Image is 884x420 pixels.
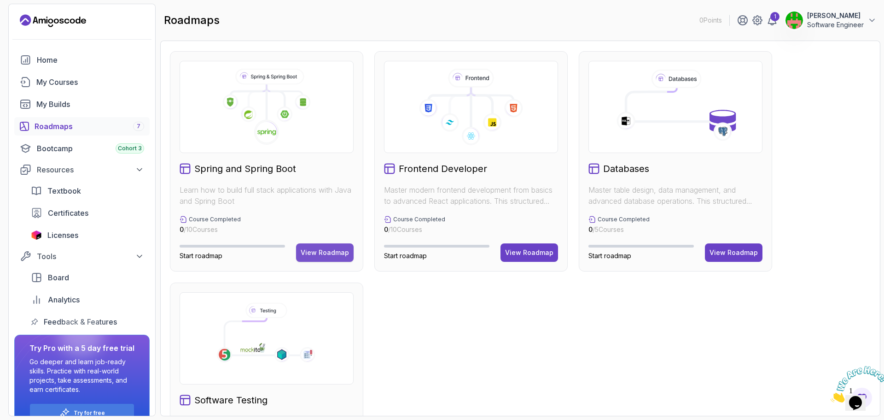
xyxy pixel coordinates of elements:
[14,73,150,91] a: courses
[827,362,884,406] iframe: chat widget
[25,204,150,222] a: certificates
[25,182,150,200] a: textbook
[37,251,144,262] div: Tools
[301,248,349,257] div: View Roadmap
[4,4,7,12] span: 1
[14,117,150,136] a: roadmaps
[180,225,241,234] p: / 10 Courses
[74,409,105,417] a: Try for free
[785,12,803,29] img: user profile image
[603,162,649,175] h2: Databases
[399,162,487,175] h2: Frontend Developer
[37,143,144,154] div: Bootcamp
[785,11,877,30] button: user profile image[PERSON_NAME]Software Engineer
[699,16,722,25] p: 0 Points
[588,252,631,260] span: Start roadmap
[25,226,150,244] a: licenses
[767,15,778,26] a: 1
[180,252,222,260] span: Start roadmap
[194,162,296,175] h2: Spring and Spring Boot
[36,99,144,110] div: My Builds
[393,216,445,223] p: Course Completed
[500,243,558,262] button: View Roadmap
[598,216,650,223] p: Course Completed
[164,13,220,28] h2: roadmaps
[180,184,354,207] p: Learn how to build full stack applications with Java and Spring Boot
[807,11,864,20] p: [PERSON_NAME]
[505,248,553,257] div: View Roadmap
[47,230,78,241] span: Licenses
[189,216,241,223] p: Course Completed
[25,313,150,331] a: feedback
[25,290,150,309] a: analytics
[807,20,864,30] p: Software Engineer
[384,225,445,234] p: / 10 Courses
[48,207,88,219] span: Certificates
[48,294,80,305] span: Analytics
[47,185,81,196] span: Textbook
[296,243,354,262] button: View Roadmap
[35,121,144,132] div: Roadmaps
[48,272,69,283] span: Board
[14,51,150,69] a: home
[588,184,762,207] p: Master table design, data management, and advanced database operations. This structured learning ...
[384,252,427,260] span: Start roadmap
[37,54,144,65] div: Home
[31,231,42,240] img: jetbrains icon
[14,95,150,113] a: builds
[4,4,61,40] img: Chat attention grabber
[180,225,184,233] span: 0
[384,225,388,233] span: 0
[705,243,762,262] button: View Roadmap
[588,225,593,233] span: 0
[588,225,650,234] p: / 5 Courses
[118,145,142,152] span: Cohort 3
[14,248,150,265] button: Tools
[44,316,117,327] span: Feedback & Features
[29,357,134,394] p: Go deeper and learn job-ready skills. Practice with real-world projects, take assessments, and ea...
[20,13,86,28] a: Landing page
[384,184,558,207] p: Master modern frontend development from basics to advanced React applications. This structured le...
[770,12,779,21] div: 1
[137,123,140,130] span: 7
[710,248,758,257] div: View Roadmap
[36,77,144,88] div: My Courses
[37,164,144,175] div: Resources
[14,139,150,158] a: bootcamp
[25,268,150,287] a: board
[194,394,268,407] h2: Software Testing
[14,161,150,178] button: Resources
